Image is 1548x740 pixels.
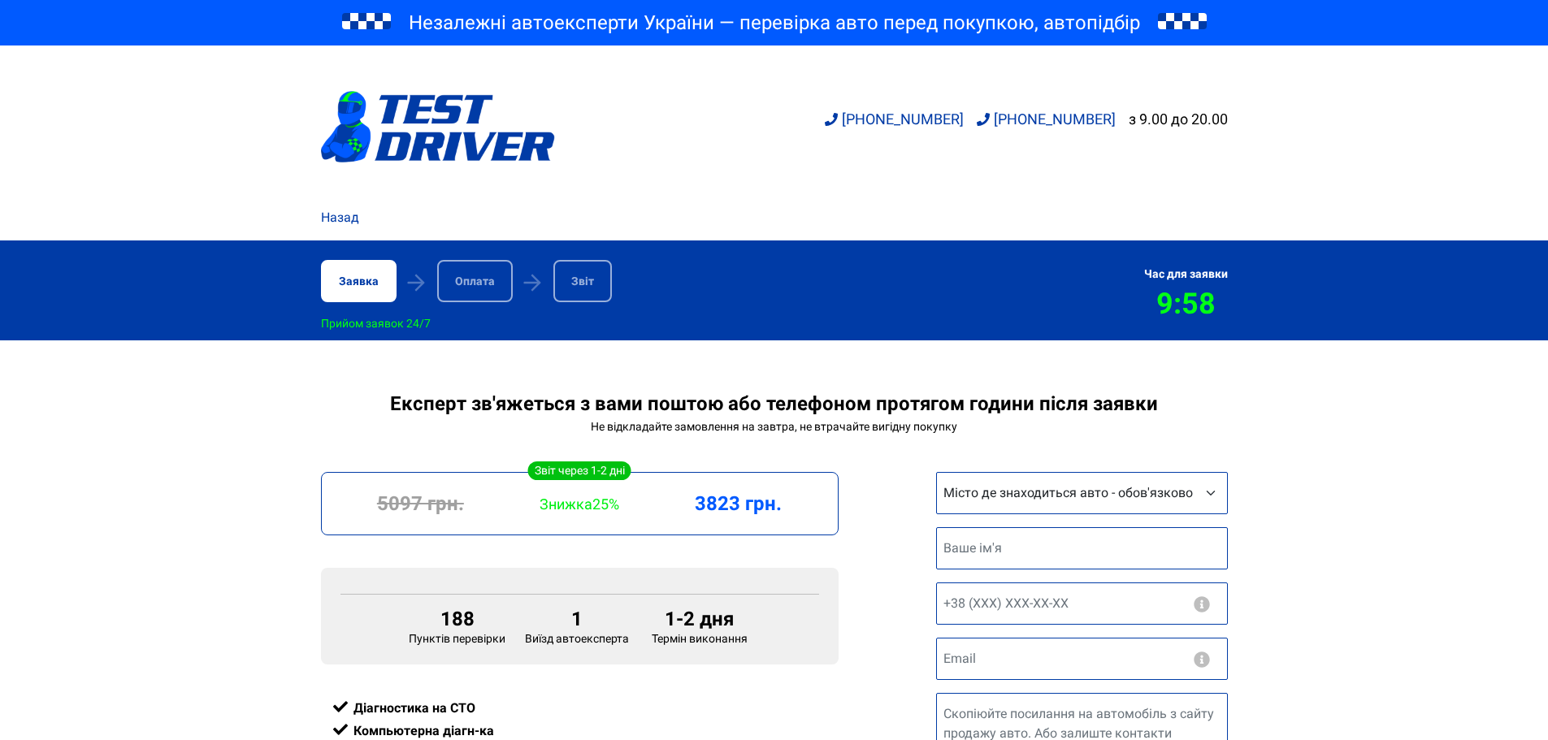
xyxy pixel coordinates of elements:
[321,208,359,227] a: Назад
[659,492,818,515] div: 3823 грн.
[1144,267,1228,280] div: Час для заявки
[321,317,431,330] div: Прийом заявок 24/7
[936,638,1228,680] input: Email
[936,527,1228,569] input: Ваше ім'я
[515,608,639,645] div: Виїзд автоексперта
[1129,110,1228,128] div: з 9.00 до 20.00
[341,492,501,515] div: 5097 грн.
[1192,651,1212,668] button: Ніякого спаму, на електронну пошту приходить звіт.
[321,420,1228,433] div: Не відкладайте замовлення на завтра, не втрачайте вигідну покупку
[1144,287,1228,321] div: 9:58
[321,260,397,302] div: Заявка
[409,608,505,630] div: 188
[825,110,964,128] a: [PHONE_NUMBER]
[333,697,826,720] div: Діагностика на СТО
[1192,596,1212,612] button: Ніяких СМС і Viber розсилок. Зв'язок з експертом або екстрені питання.
[648,608,750,630] div: 1-2 дня
[321,91,555,162] img: logotype@3x
[977,110,1116,128] a: [PHONE_NUMBER]
[936,582,1228,625] input: +38 (XXX) XXX-XX-XX
[321,52,555,201] a: logotype@3x
[553,260,612,302] div: Звіт
[592,495,619,513] span: 25%
[437,260,513,302] div: Оплата
[399,608,515,645] div: Пунктів перевірки
[525,608,629,630] div: 1
[639,608,760,645] div: Термін виконання
[321,392,1228,415] div: Експерт зв'яжеться з вами поштою або телефоном протягом години після заявки
[409,10,1140,36] span: Незалежні автоексперти України — перевірка авто перед покупкою, автопідбір
[500,495,659,513] div: Знижка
